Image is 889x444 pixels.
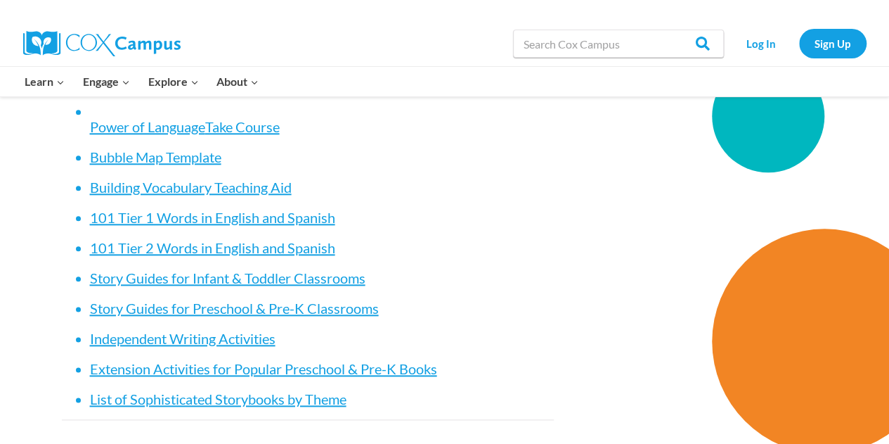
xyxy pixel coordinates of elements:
img: Cox Campus [23,31,181,56]
a: Log In [731,29,792,58]
nav: Secondary Navigation [731,29,867,58]
a: Sign Up [799,29,867,58]
a: Building Vocabulary Teaching Aid [90,179,292,196]
a: Extension Activities for Popular Preschool & Pre-K Books [90,360,437,377]
button: Child menu of Learn [16,67,74,96]
span: Take Course [205,118,280,135]
input: Search Cox Campus [513,30,724,58]
a: Power of LanguageTake Course [90,118,280,135]
button: Child menu of Explore [139,67,208,96]
a: List of Sophisticated Storybooks by Theme [90,391,346,407]
a: Story Guides for Infant & Toddler Classrooms [90,269,365,286]
a: Bubble Map Template [90,148,221,165]
a: 101 Tier 2 Words in English and Spanish [90,239,335,256]
a: 101 Tier 1 Words in English and Spanish [90,209,335,226]
button: Child menu of Engage [74,67,139,96]
a: Independent Writing Activities [90,330,275,347]
nav: Primary Navigation [16,67,268,96]
a: Story Guides for Preschool & Pre-K Classrooms [90,300,379,317]
button: Child menu of About [207,67,268,96]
